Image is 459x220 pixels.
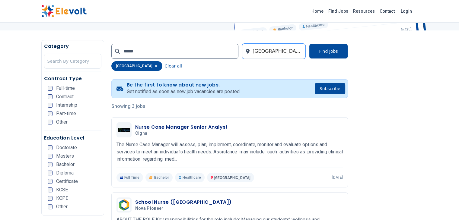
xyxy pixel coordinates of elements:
button: Clear all [165,61,182,71]
p: Showing 3 jobs [111,103,348,110]
a: Resources [351,6,377,16]
span: Contract [56,94,74,99]
h5: Education Level [44,134,101,142]
span: Internship [56,103,77,108]
span: Full-time [56,86,75,91]
h5: Contract Type [44,75,101,82]
input: Other [48,204,53,209]
p: Get notified as soon as new job vacancies are posted. [127,88,241,95]
span: Bachelor [154,175,169,180]
a: CignaNurse Case Manager Senior AnalystCignaThe Nurse Case Manager will assess, plan, implement, c... [116,122,343,182]
h5: Category [44,43,101,50]
span: Diploma [56,171,74,175]
span: [GEOGRAPHIC_DATA] [214,176,250,180]
h3: Nurse Case Manager Senior Analyst [135,124,228,131]
a: Contact [377,6,397,16]
span: Nova Pioneer [135,206,164,211]
p: Healthcare [175,173,205,182]
input: Full-time [48,86,53,91]
iframe: Chat Widget [429,191,459,220]
input: Masters [48,154,53,159]
span: Cigna [135,131,148,136]
span: KCPE [56,196,68,201]
input: KCSE [48,187,53,192]
span: Doctorate [56,145,77,150]
img: Nova Pioneer [118,199,130,211]
a: Find Jobs [326,6,351,16]
input: Contract [48,94,53,99]
img: Cigna [118,128,130,132]
input: KCPE [48,196,53,201]
span: Other [56,120,68,124]
img: Elevolt [41,5,87,17]
p: Full Time [116,173,143,182]
div: [GEOGRAPHIC_DATA] [111,61,162,71]
a: Login [397,5,416,17]
input: Certificate [48,179,53,184]
input: Doctorate [48,145,53,150]
input: Internship [48,103,53,108]
button: Find Jobs [309,44,348,59]
span: Masters [56,154,74,159]
a: Home [309,6,326,16]
h3: School Nurse ([GEOGRAPHIC_DATA]) [135,199,232,206]
span: Part-time [56,111,76,116]
input: Diploma [48,171,53,175]
p: [DATE] [332,175,343,180]
span: KCSE [56,187,68,192]
input: Other [48,120,53,124]
span: Certificate [56,179,78,184]
span: Bachelor [56,162,75,167]
h4: Be the first to know about new jobs. [127,82,241,88]
input: Bachelor [48,162,53,167]
p: The Nurse Case Manager will assess, plan, implement, coordinate, monitor and evaluate options and... [116,141,343,163]
input: Part-time [48,111,53,116]
span: Other [56,204,68,209]
button: Subscribe [315,83,345,94]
